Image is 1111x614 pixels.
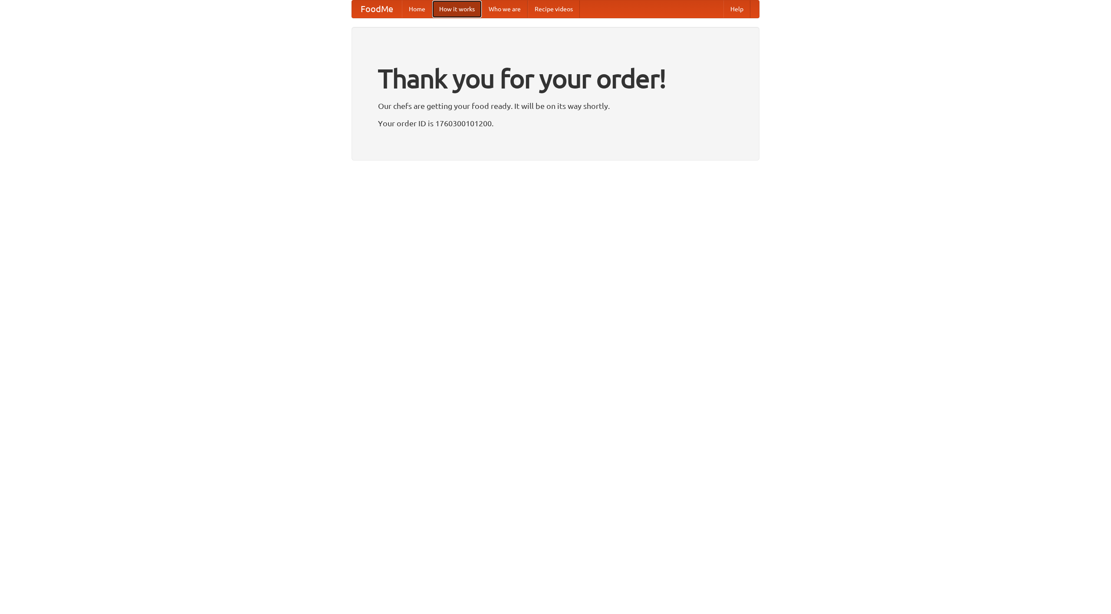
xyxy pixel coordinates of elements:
[528,0,580,18] a: Recipe videos
[432,0,482,18] a: How it works
[482,0,528,18] a: Who we are
[352,0,402,18] a: FoodMe
[378,99,733,112] p: Our chefs are getting your food ready. It will be on its way shortly.
[378,117,733,130] p: Your order ID is 1760300101200.
[723,0,750,18] a: Help
[402,0,432,18] a: Home
[378,58,733,99] h1: Thank you for your order!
